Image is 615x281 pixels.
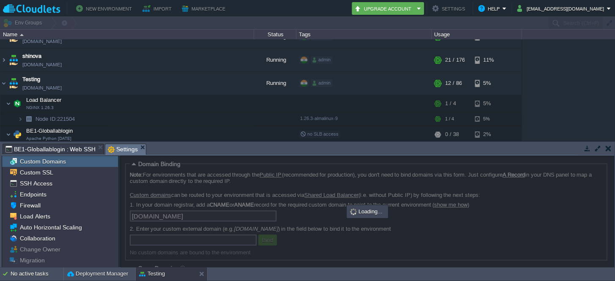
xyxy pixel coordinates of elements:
[254,72,296,95] div: Running
[108,144,138,155] span: Settings
[11,95,23,112] img: AMDAwAAAACH5BAEAAAAALAAAAAABAAEAAAICRAEAOw==
[22,52,41,60] a: shinova
[445,112,454,125] div: 1 / 4
[25,96,63,104] span: Load Balancer
[25,128,74,134] a: BE1-GloballabloginApache Python [DATE]
[11,126,23,143] img: AMDAwAAAACH5BAEAAAAALAAAAAABAAEAAAICRAEAOw==
[18,191,48,198] a: Endpoints
[18,158,67,165] a: Custom Domains
[3,3,60,14] img: Cloudlets
[18,180,54,187] a: SSH Access
[311,56,332,64] div: admin
[5,144,96,154] span: BE1-Globallablogin : Web SSH
[76,3,134,14] button: New Environment
[36,116,57,122] span: Node ID:
[445,49,465,71] div: 21 / 176
[18,224,83,231] a: Auto Horizontal Scaling
[445,95,456,112] div: 1 / 4
[475,49,502,71] div: 11%
[6,126,11,143] img: AMDAwAAAACH5BAEAAAAALAAAAAABAAEAAAICRAEAOw==
[254,49,296,71] div: Running
[475,72,502,95] div: 5%
[445,126,459,143] div: 0 / 38
[25,97,63,103] a: Load BalancerNGINX 1.26.3
[354,3,414,14] button: Upgrade Account
[0,72,7,95] img: AMDAwAAAACH5BAEAAAAALAAAAAABAAEAAAICRAEAOw==
[475,126,502,143] div: 2%
[18,235,57,242] a: Collaboration
[0,49,7,71] img: AMDAwAAAACH5BAEAAAAALAAAAAABAAEAAAICRAEAOw==
[22,60,62,69] a: [DOMAIN_NAME]
[18,169,55,176] a: Custom SSL
[20,34,24,36] img: AMDAwAAAACH5BAEAAAAALAAAAAABAAEAAAICRAEAOw==
[18,112,23,125] img: AMDAwAAAACH5BAEAAAAALAAAAAABAAEAAAICRAEAOw==
[35,115,76,123] a: Node ID:221504
[26,105,54,110] span: NGINX 1.26.3
[432,3,467,14] button: Settings
[23,112,35,125] img: AMDAwAAAACH5BAEAAAAALAAAAAABAAEAAAICRAEAOw==
[22,84,62,92] a: [DOMAIN_NAME]
[347,206,387,217] div: Loading...
[25,127,74,134] span: BE1-Globallablogin
[300,116,337,121] span: 1.26.3-almalinux-9
[182,3,228,14] button: Marketplace
[445,72,462,95] div: 12 / 86
[311,79,332,87] div: admin
[478,3,502,14] button: Help
[8,49,19,71] img: AMDAwAAAACH5BAEAAAAALAAAAAABAAEAAAICRAEAOw==
[8,72,19,95] img: AMDAwAAAACH5BAEAAAAALAAAAAABAAEAAAICRAEAOw==
[1,30,254,39] div: Name
[297,30,431,39] div: Tags
[22,75,40,84] a: Testing
[475,112,502,125] div: 5%
[517,3,607,14] button: [EMAIL_ADDRESS][DOMAIN_NAME]
[18,202,42,209] a: Firewall
[432,30,521,39] div: Usage
[11,267,63,281] div: No active tasks
[475,95,502,112] div: 5%
[6,95,11,112] img: AMDAwAAAACH5BAEAAAAALAAAAAABAAEAAAICRAEAOw==
[35,115,76,123] span: 221504
[67,270,128,278] button: Deployment Manager
[18,246,62,253] a: Change Owner
[18,213,52,220] a: Load Alerts
[22,37,62,46] span: [DOMAIN_NAME]
[26,136,71,141] span: Apache Python [DATE]
[142,3,174,14] button: Import
[300,131,339,136] span: no SLB access
[18,256,46,264] a: Migration
[139,270,165,278] button: Testing
[254,30,296,39] div: Status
